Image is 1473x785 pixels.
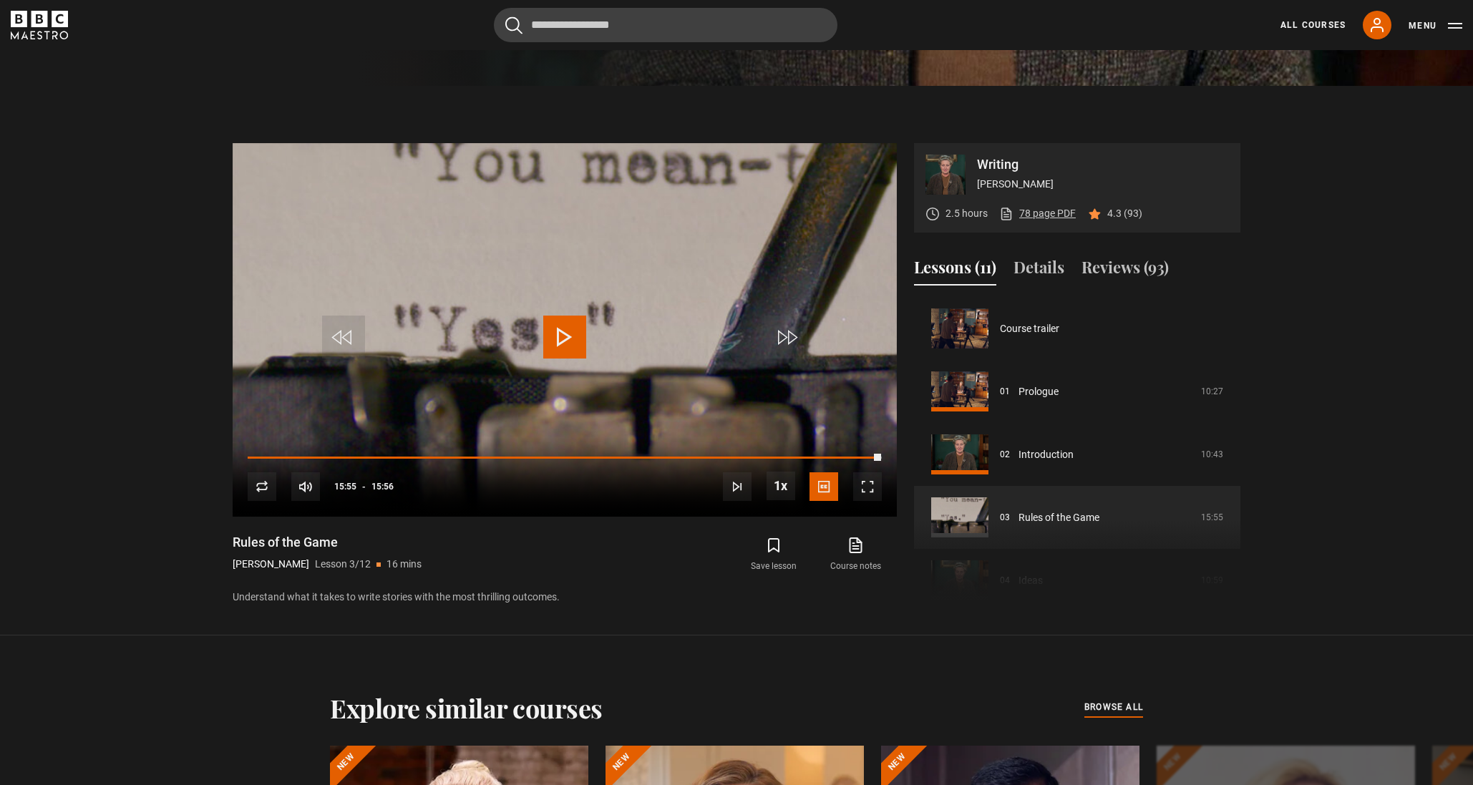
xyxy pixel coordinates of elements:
[914,255,996,286] button: Lessons (11)
[1107,206,1142,221] p: 4.3 (93)
[334,474,356,499] span: 15:55
[233,590,897,605] p: Understand what it takes to write stories with the most thrilling outcomes.
[494,8,837,42] input: Search
[815,534,897,575] a: Course notes
[977,158,1229,171] p: Writing
[233,534,422,551] h1: Rules of the Game
[1409,19,1462,33] button: Toggle navigation
[248,457,882,459] div: Progress Bar
[1019,447,1074,462] a: Introduction
[999,206,1076,221] a: 78 page PDF
[371,474,394,499] span: 15:56
[1084,700,1143,716] a: browse all
[1084,700,1143,714] span: browse all
[387,557,422,572] p: 16 mins
[291,472,320,501] button: Mute
[977,177,1229,192] p: [PERSON_NAME]
[1000,321,1059,336] a: Course trailer
[330,693,603,723] h2: Explore similar courses
[233,143,897,517] video-js: Video Player
[1019,510,1099,525] a: Rules of the Game
[733,534,815,575] button: Save lesson
[767,472,795,500] button: Playback Rate
[945,206,988,221] p: 2.5 hours
[233,557,309,572] p: [PERSON_NAME]
[853,472,882,501] button: Fullscreen
[505,16,522,34] button: Submit the search query
[315,557,371,572] p: Lesson 3/12
[248,472,276,501] button: Replay
[1013,255,1064,286] button: Details
[11,11,68,39] svg: BBC Maestro
[362,482,366,492] span: -
[723,472,752,501] button: Next Lesson
[1019,384,1059,399] a: Prologue
[1280,19,1346,31] a: All Courses
[1081,255,1169,286] button: Reviews (93)
[810,472,838,501] button: Captions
